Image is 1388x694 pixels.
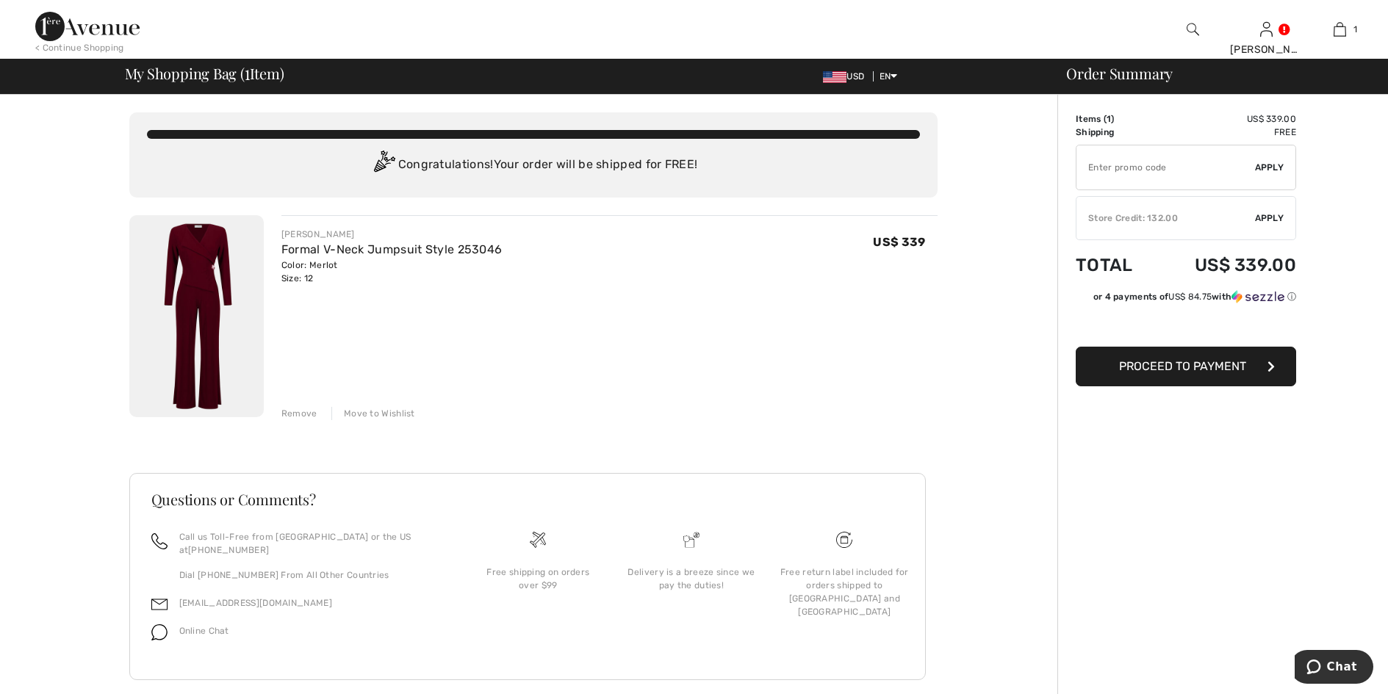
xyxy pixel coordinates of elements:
div: Delivery is a breeze since we pay the duties! [627,565,756,592]
span: 1 [1107,114,1111,124]
img: call [151,533,168,549]
div: or 4 payments ofUS$ 84.75withSezzle Click to learn more about Sezzle [1076,290,1296,308]
a: 1 [1304,21,1376,38]
td: Shipping [1076,126,1155,139]
span: Online Chat [179,626,229,636]
span: USD [823,71,870,82]
a: Formal V-Neck Jumpsuit Style 253046 [281,242,503,256]
input: Promo code [1076,145,1255,189]
span: US$ 84.75 [1168,292,1212,302]
img: email [151,596,168,612]
div: Congratulations! Your order will be shipped for FREE! [147,151,920,180]
td: Items ( ) [1076,112,1155,126]
p: Dial [PHONE_NUMBER] From All Other Countries [179,568,445,582]
span: 1 [245,62,250,82]
span: US$ 339 [873,235,925,249]
img: Free shipping on orders over $99 [530,532,546,548]
img: Formal V-Neck Jumpsuit Style 253046 [129,215,264,417]
span: EN [880,71,898,82]
img: search the website [1187,21,1199,38]
div: Order Summary [1049,66,1379,81]
img: chat [151,624,168,640]
iframe: Opens a widget where you can chat to one of our agents [1295,650,1373,687]
span: Apply [1255,161,1284,174]
span: Proceed to Payment [1119,359,1246,373]
td: US$ 339.00 [1155,240,1296,290]
img: My Bag [1334,21,1346,38]
button: Proceed to Payment [1076,347,1296,386]
iframe: PayPal-paypal [1076,308,1296,341]
div: < Continue Shopping [35,41,124,54]
div: Free shipping on orders over $99 [473,565,603,592]
img: My Info [1260,21,1273,38]
td: US$ 339.00 [1155,112,1296,126]
img: Sezzle [1231,290,1284,303]
img: Free shipping on orders over $99 [836,532,852,548]
img: US Dollar [823,71,846,83]
td: Free [1155,126,1296,139]
span: Apply [1255,212,1284,225]
div: Move to Wishlist [331,407,415,420]
a: [EMAIL_ADDRESS][DOMAIN_NAME] [179,598,332,608]
p: Call us Toll-Free from [GEOGRAPHIC_DATA] or the US at [179,530,445,557]
img: Delivery is a breeze since we pay the duties! [683,532,700,548]
a: Sign In [1260,22,1273,36]
div: Remove [281,407,317,420]
div: Store Credit: 132.00 [1076,212,1255,225]
img: Congratulation2.svg [369,151,398,180]
div: Color: Merlot Size: 12 [281,259,503,285]
div: or 4 payments of with [1093,290,1296,303]
div: [PERSON_NAME] [281,228,503,241]
h3: Questions or Comments? [151,492,904,507]
div: [PERSON_NAME] [1230,42,1302,57]
div: Free return label included for orders shipped to [GEOGRAPHIC_DATA] and [GEOGRAPHIC_DATA] [780,565,909,618]
img: 1ère Avenue [35,12,140,41]
span: My Shopping Bag ( Item) [125,66,284,81]
a: [PHONE_NUMBER] [188,545,269,555]
td: Total [1076,240,1155,290]
span: 1 [1353,23,1357,36]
